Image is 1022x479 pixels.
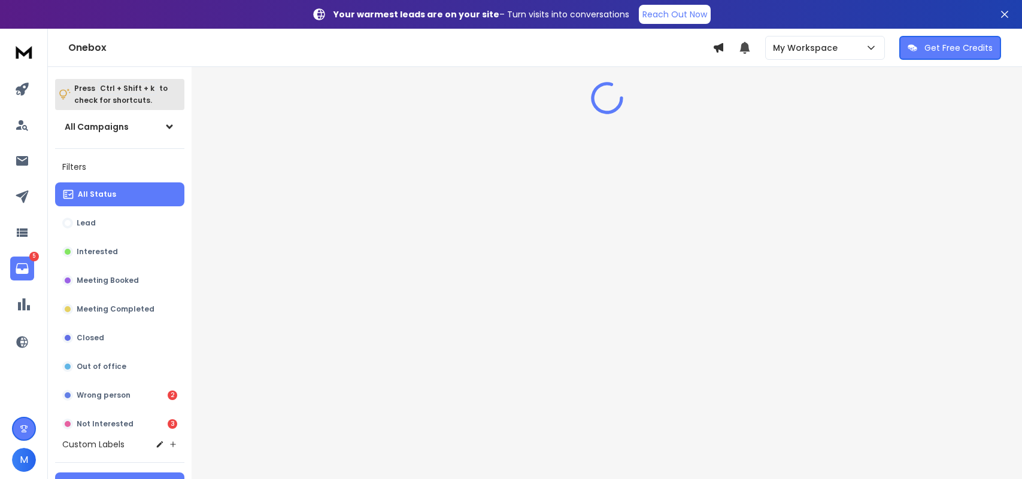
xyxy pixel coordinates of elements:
[29,252,39,261] p: 5
[642,8,707,20] p: Reach Out Now
[77,276,139,285] p: Meeting Booked
[55,211,184,235] button: Lead
[55,115,184,139] button: All Campaigns
[333,8,499,20] strong: Your warmest leads are on your site
[55,182,184,206] button: All Status
[74,83,168,106] p: Press to check for shortcuts.
[77,218,96,228] p: Lead
[12,448,36,472] button: M
[55,297,184,321] button: Meeting Completed
[168,419,177,429] div: 3
[55,326,184,350] button: Closed
[77,419,134,429] p: Not Interested
[77,333,104,343] p: Closed
[98,81,156,95] span: Ctrl + Shift + k
[55,355,184,379] button: Out of office
[77,362,126,371] p: Out of office
[10,257,34,280] a: 5
[55,158,184,175] h3: Filters
[55,240,184,264] button: Interested
[78,190,116,199] p: All Status
[333,8,629,20] p: – Turn visits into conversations
[77,247,118,257] p: Interested
[55,412,184,436] button: Not Interested3
[77,304,154,314] p: Meeting Completed
[68,41,712,55] h1: Onebox
[924,42,993,54] p: Get Free Credits
[55,269,184,292] button: Meeting Booked
[899,36,1001,60] button: Get Free Credits
[55,383,184,407] button: Wrong person2
[639,5,711,24] a: Reach Out Now
[12,41,36,63] img: logo
[65,121,129,133] h1: All Campaigns
[62,438,125,450] h3: Custom Labels
[77,390,131,400] p: Wrong person
[773,42,842,54] p: My Workspace
[168,390,177,400] div: 2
